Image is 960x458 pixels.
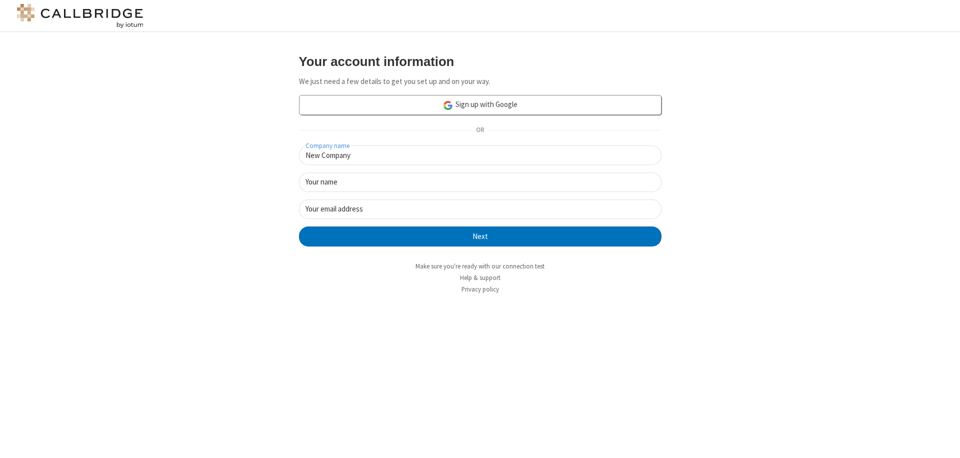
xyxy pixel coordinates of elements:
img: google-icon.png [442,100,453,111]
a: Privacy policy [461,285,499,293]
a: Sign up with Google [299,95,661,115]
a: Help & support [460,273,500,282]
button: Next [299,226,661,246]
input: Your name [299,172,661,192]
h3: Your account information [299,54,661,68]
a: Make sure you're ready with our connection test [415,262,544,270]
input: Your email address [299,199,661,219]
span: OR [472,123,488,137]
img: logo@2x.png [15,4,145,28]
input: Company name [299,145,661,165]
p: We just need a few details to get you set up and on your way. [299,76,661,87]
